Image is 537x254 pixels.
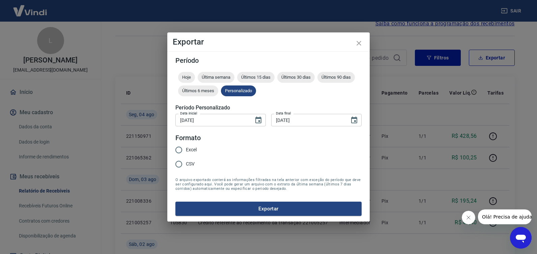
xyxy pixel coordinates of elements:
[317,72,355,83] div: Últimos 90 dias
[478,209,532,224] iframe: Mensagem da empresa
[175,57,362,64] h5: Período
[221,85,256,96] div: Personalizado
[178,88,218,93] span: Últimos 6 meses
[351,35,367,51] button: close
[180,111,197,116] label: Data inicial
[277,75,315,80] span: Últimos 30 dias
[252,113,265,127] button: Choose date, selected date is 1 de ago de 2025
[178,85,218,96] div: Últimos 6 meses
[347,113,361,127] button: Choose date, selected date is 19 de ago de 2025
[221,88,256,93] span: Personalizado
[173,38,364,46] h4: Exportar
[198,75,234,80] span: Última semana
[277,72,315,83] div: Últimos 30 dias
[186,160,195,168] span: CSV
[271,114,345,126] input: DD/MM/YYYY
[317,75,355,80] span: Últimos 90 dias
[510,227,532,249] iframe: Botão para abrir a janela de mensagens
[276,111,291,116] label: Data final
[462,211,475,224] iframe: Fechar mensagem
[175,202,362,216] button: Exportar
[175,114,249,126] input: DD/MM/YYYY
[186,146,197,153] span: Excel
[4,5,57,10] span: Olá! Precisa de ajuda?
[175,178,362,191] span: O arquivo exportado conterá as informações filtradas na tela anterior com exceção do período que ...
[175,133,201,143] legend: Formato
[178,75,195,80] span: Hoje
[237,75,275,80] span: Últimos 15 dias
[178,72,195,83] div: Hoje
[175,104,362,111] h5: Período Personalizado
[237,72,275,83] div: Últimos 15 dias
[198,72,234,83] div: Última semana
